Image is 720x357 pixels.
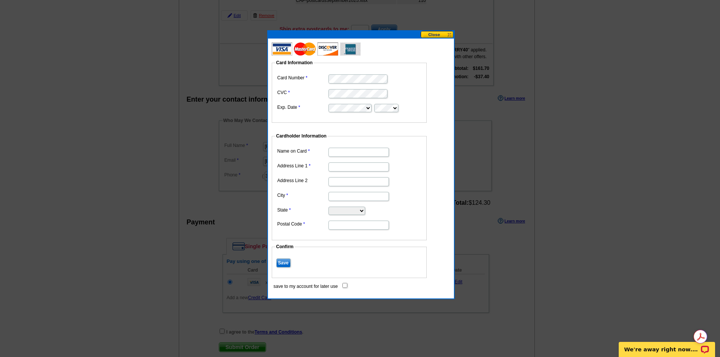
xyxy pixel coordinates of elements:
[276,133,327,139] legend: Cardholder Information
[277,148,328,155] label: Name on Card
[276,258,291,267] input: Save
[277,177,328,184] label: Address Line 2
[274,283,338,290] label: save to my account for later use
[272,42,361,56] img: acceptedCards.gif
[276,59,314,66] legend: Card Information
[277,74,328,81] label: Card Number
[277,89,328,96] label: CVC
[277,162,328,169] label: Address Line 1
[614,333,720,357] iframe: LiveChat chat widget
[277,104,328,111] label: Exp. Date
[276,243,294,250] legend: Confirm
[277,192,328,199] label: City
[277,207,328,213] label: State
[277,221,328,227] label: Postal Code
